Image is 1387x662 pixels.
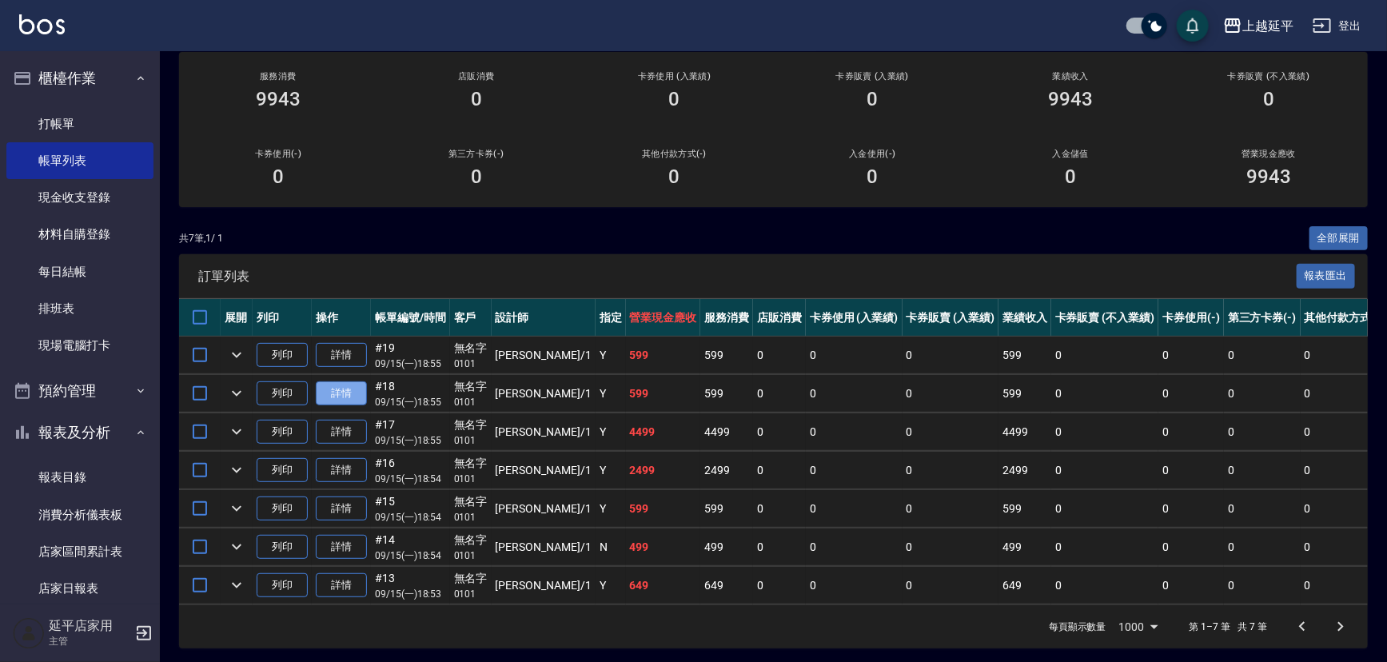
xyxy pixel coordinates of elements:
[903,452,999,489] td: 0
[6,253,153,290] a: 每日結帳
[998,528,1051,566] td: 499
[454,417,488,433] div: 無名字
[903,567,999,604] td: 0
[316,573,367,598] a: 詳情
[1158,567,1224,604] td: 0
[626,375,701,413] td: 599
[375,587,446,601] p: 09/15 (一) 18:53
[1217,10,1300,42] button: 上越延平
[6,106,153,142] a: 打帳單
[596,528,626,566] td: N
[371,490,450,528] td: #15
[998,299,1051,337] th: 業績收入
[1224,567,1301,604] td: 0
[454,378,488,395] div: 無名字
[6,570,153,607] a: 店家日報表
[221,299,253,337] th: 展開
[371,452,450,489] td: #16
[1158,490,1224,528] td: 0
[253,299,312,337] th: 列印
[1051,299,1158,337] th: 卡券販賣 (不入業績)
[375,357,446,371] p: 09/15 (一) 18:55
[454,357,488,371] p: 0101
[626,528,701,566] td: 499
[316,535,367,560] a: 詳情
[257,496,308,521] button: 列印
[753,490,806,528] td: 0
[1051,337,1158,374] td: 0
[1158,375,1224,413] td: 0
[1158,452,1224,489] td: 0
[596,490,626,528] td: Y
[596,413,626,451] td: Y
[454,532,488,548] div: 無名字
[1242,16,1293,36] div: 上越延平
[1224,452,1301,489] td: 0
[1189,71,1349,82] h2: 卡券販賣 (不入業績)
[257,343,308,368] button: 列印
[6,327,153,364] a: 現場電腦打卡
[1309,226,1369,251] button: 全部展開
[1051,413,1158,451] td: 0
[225,573,249,597] button: expand row
[454,510,488,524] p: 0101
[492,375,596,413] td: [PERSON_NAME] /1
[1224,413,1301,451] td: 0
[316,381,367,406] a: 詳情
[753,567,806,604] td: 0
[6,216,153,253] a: 材料自購登錄
[1224,337,1301,374] td: 0
[225,458,249,482] button: expand row
[596,337,626,374] td: Y
[753,299,806,337] th: 店販消費
[700,299,753,337] th: 服務消費
[316,420,367,445] a: 詳情
[903,490,999,528] td: 0
[492,490,596,528] td: [PERSON_NAME] /1
[257,535,308,560] button: 列印
[626,567,701,604] td: 649
[626,299,701,337] th: 營業現金應收
[1224,490,1301,528] td: 0
[225,381,249,405] button: expand row
[1051,490,1158,528] td: 0
[49,634,130,648] p: 主管
[225,420,249,444] button: expand row
[700,528,753,566] td: 499
[375,548,446,563] p: 09/15 (一) 18:54
[6,412,153,453] button: 報表及分析
[198,269,1297,285] span: 訂單列表
[1049,620,1106,634] p: 每頁顯示數量
[700,337,753,374] td: 599
[867,88,878,110] h3: 0
[596,375,626,413] td: Y
[1263,88,1274,110] h3: 0
[375,510,446,524] p: 09/15 (一) 18:54
[312,299,371,337] th: 操作
[596,567,626,604] td: Y
[792,71,952,82] h2: 卡券販賣 (入業績)
[806,567,903,604] td: 0
[806,490,903,528] td: 0
[316,343,367,368] a: 詳情
[1158,299,1224,337] th: 卡券使用(-)
[700,452,753,489] td: 2499
[492,528,596,566] td: [PERSON_NAME] /1
[273,165,284,188] h3: 0
[6,496,153,533] a: 消費分析儀表板
[806,452,903,489] td: 0
[596,452,626,489] td: Y
[371,567,450,604] td: #13
[397,149,556,159] h2: 第三方卡券(-)
[998,490,1051,528] td: 599
[257,420,308,445] button: 列印
[454,570,488,587] div: 無名字
[371,375,450,413] td: #18
[471,165,482,188] h3: 0
[1306,11,1368,41] button: 登出
[700,413,753,451] td: 4499
[6,533,153,570] a: 店家區間累計表
[626,337,701,374] td: 599
[903,299,999,337] th: 卡券販賣 (入業績)
[998,375,1051,413] td: 599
